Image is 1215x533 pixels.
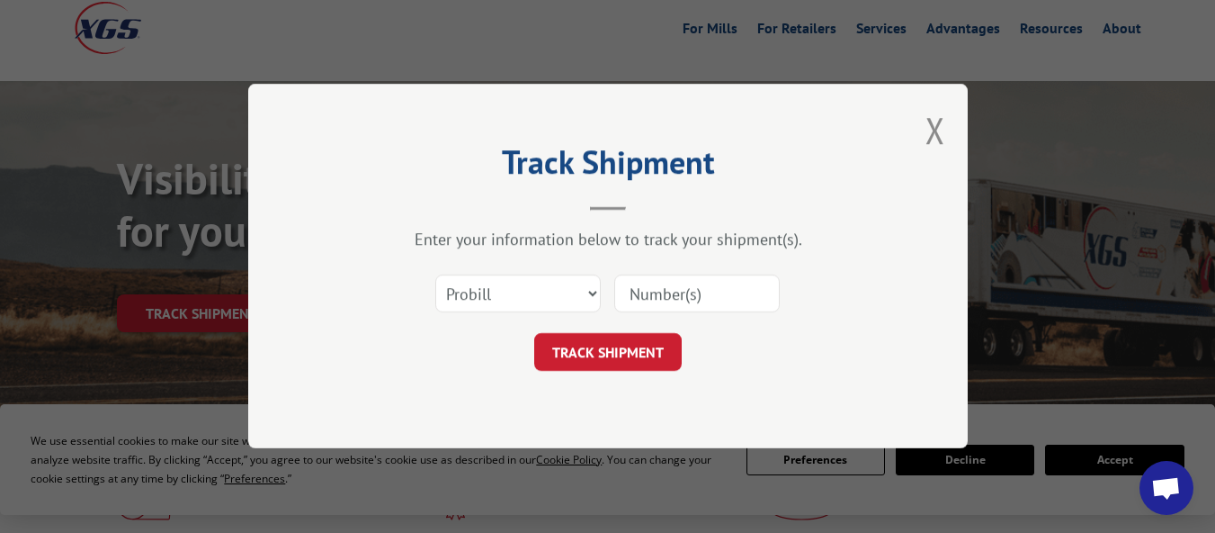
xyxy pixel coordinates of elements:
div: Enter your information below to track your shipment(s). [338,230,878,250]
button: Close modal [925,106,945,154]
input: Number(s) [614,276,780,313]
h2: Track Shipment [338,149,878,184]
button: TRACK SHIPMENT [534,334,682,372]
div: Open chat [1139,461,1193,515]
